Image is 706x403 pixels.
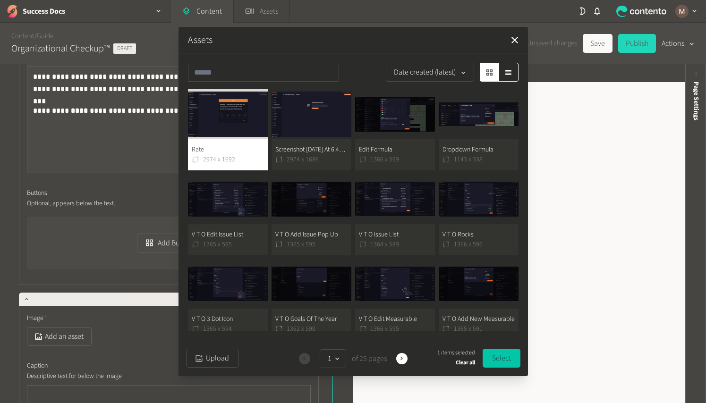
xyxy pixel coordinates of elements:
button: Clear all [456,357,475,369]
button: 1 [320,349,346,368]
span: of 25 pages [350,353,387,364]
button: Upload [186,349,239,368]
button: Date created (latest) [386,63,474,82]
span: 1 items selected [437,349,475,357]
button: Select [483,349,520,368]
button: Assets [188,33,213,47]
